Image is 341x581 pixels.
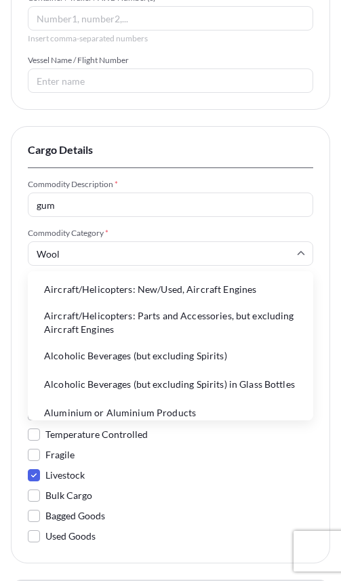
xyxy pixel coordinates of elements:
input: Select a commodity type [28,241,313,266]
li: Aircraft/Helicopters: Parts and Accessories, but excluding Aircraft Engines [33,305,308,340]
li: Alcoholic Beverages (but excluding Spirits) in Glass Bottles [33,372,308,397]
span: Commodity Category [28,228,313,239]
li: Aluminium or Aluminium Products [33,400,308,426]
span: Cargo Details [28,143,313,157]
li: Alcoholic Beverages (but excluding Spirits) [33,343,308,369]
li: Aircraft/Helicopters: New/Used, Aircraft Engines [33,277,308,302]
span: Livestock [45,465,85,485]
span: Bagged Goods [45,506,105,526]
span: Insert comma-separated numbers [28,33,313,44]
span: Commodity Description [28,179,313,190]
input: Enter name [28,68,313,93]
span: Vessel Name / Flight Number [28,55,313,66]
input: Number1, number2,... [28,6,313,31]
span: Used Goods [45,526,96,546]
span: Bulk Cargo [45,485,92,506]
input: Describe the commodity [28,193,313,217]
span: Fragile [45,445,75,465]
span: Temperature Controlled [45,424,148,445]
